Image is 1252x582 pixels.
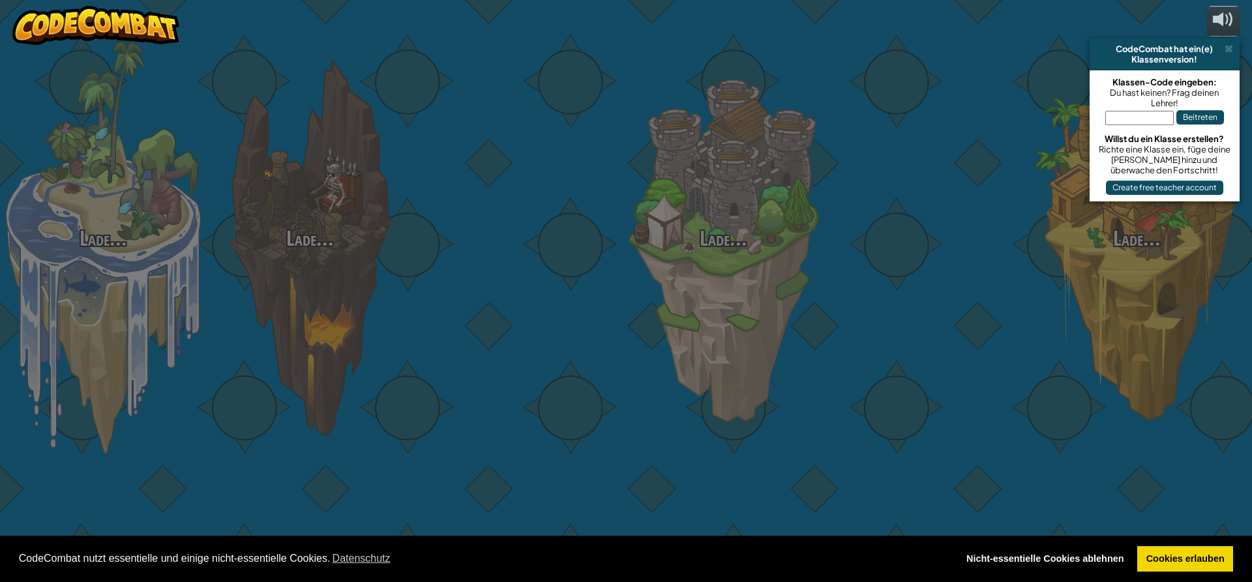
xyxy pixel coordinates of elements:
[1137,546,1233,572] a: allow cookies
[1096,77,1233,87] div: Klassen-Code eingeben:
[19,549,947,568] span: CodeCombat nutzt essentielle und einige nicht-essentielle Cookies.
[1095,44,1234,54] div: CodeCombat hat ein(e)
[1096,144,1233,175] div: Richte eine Klasse ein, füge deine [PERSON_NAME] hinzu und überwache den Fortschritt!
[1207,6,1240,36] button: Lautstärke anpassen
[1095,54,1234,65] div: Klassenversion!
[1096,87,1233,108] div: Du hast keinen? Frag deinen Lehrer!
[1106,181,1223,195] button: Create free teacher account
[1176,110,1224,124] button: Beitreten
[1096,134,1233,144] div: Willst du ein Klasse erstellen?
[12,6,179,45] img: CodeCombat - Learn how to code by playing a game
[957,546,1133,572] a: deny cookies
[330,549,392,568] a: learn more about cookies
